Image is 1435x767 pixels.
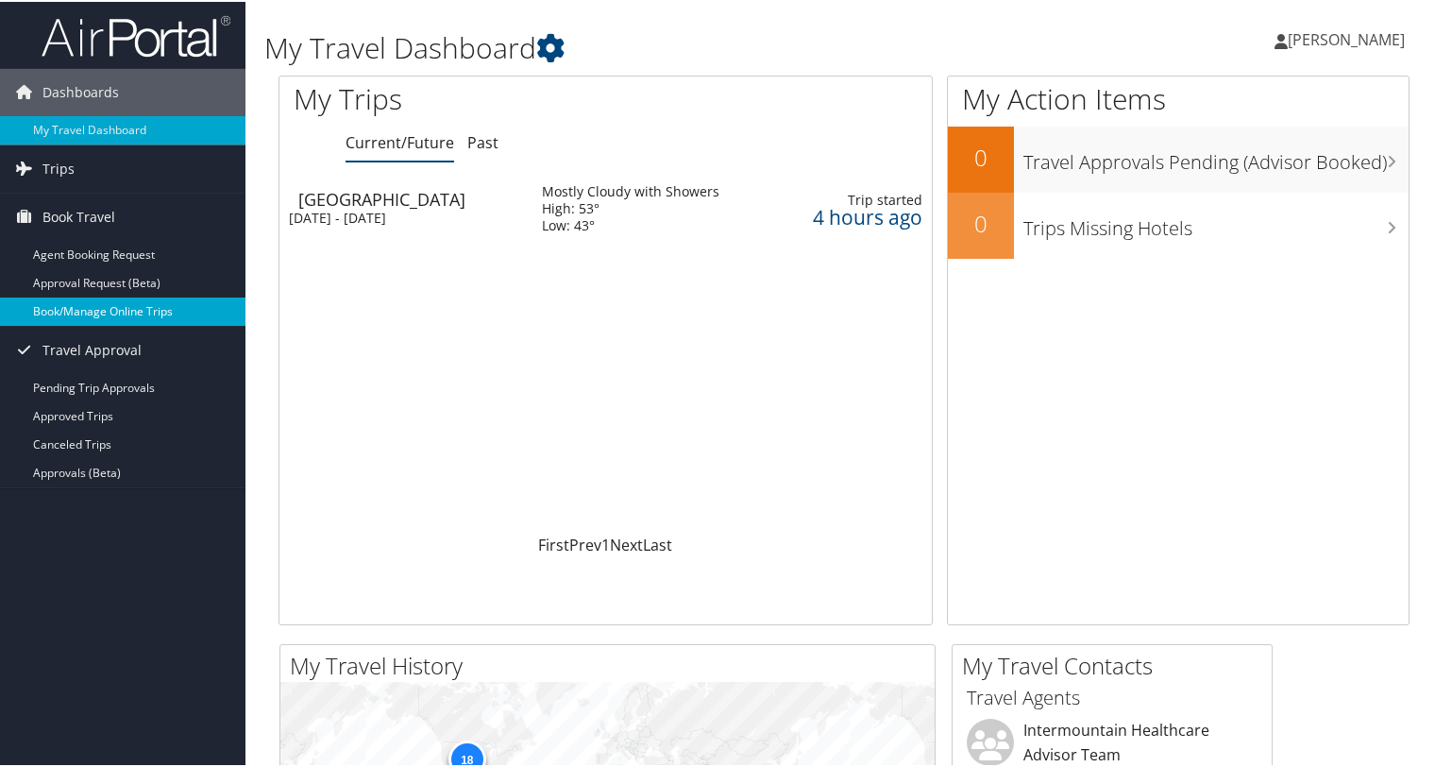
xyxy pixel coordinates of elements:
[42,67,119,114] span: Dashboards
[538,533,569,554] a: First
[346,130,454,151] a: Current/Future
[569,533,601,554] a: Prev
[792,190,921,207] div: Trip started
[42,144,75,191] span: Trips
[42,12,230,57] img: airportal-logo.png
[792,207,921,224] div: 4 hours ago
[42,325,142,372] span: Travel Approval
[42,192,115,239] span: Book Travel
[467,130,498,151] a: Past
[289,208,514,225] div: [DATE] - [DATE]
[610,533,643,554] a: Next
[294,77,646,117] h1: My Trips
[290,648,935,680] h2: My Travel History
[1023,204,1409,240] h3: Trips Missing Hotels
[542,181,719,198] div: Mostly Cloudy with Showers
[1023,138,1409,174] h3: Travel Approvals Pending (Advisor Booked)
[948,125,1409,191] a: 0Travel Approvals Pending (Advisor Booked)
[264,26,1038,66] h1: My Travel Dashboard
[967,683,1258,709] h3: Travel Agents
[948,77,1409,117] h1: My Action Items
[601,533,610,554] a: 1
[948,191,1409,257] a: 0Trips Missing Hotels
[948,206,1014,238] h2: 0
[542,198,719,215] div: High: 53°
[1275,9,1424,66] a: [PERSON_NAME]
[962,648,1272,680] h2: My Travel Contacts
[298,189,523,206] div: [GEOGRAPHIC_DATA]
[643,533,672,554] a: Last
[1288,27,1405,48] span: [PERSON_NAME]
[542,215,719,232] div: Low: 43°
[948,140,1014,172] h2: 0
